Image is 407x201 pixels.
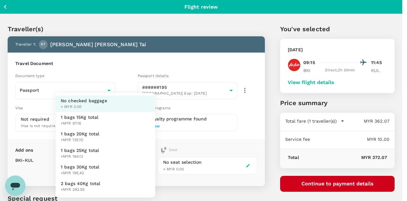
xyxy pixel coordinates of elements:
span: +MYR 195.42 [61,170,100,176]
span: 1 bags 30Kg total [61,164,100,170]
span: 1 bags 25Kg total [61,147,99,154]
span: +MYR 292.55 [61,187,100,193]
span: 2 bags 40Kg total [61,180,100,187]
span: 1 bags 15Kg total [61,114,99,120]
span: + MYR 0.00 [61,104,107,110]
span: +MYR 164.13 [61,154,99,160]
span: +MYR 97.16 [61,120,99,127]
span: No checked baggage [61,97,107,104]
span: 1 bags 20Kg total [61,131,100,137]
span: +MYR 135.10 [61,137,100,143]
